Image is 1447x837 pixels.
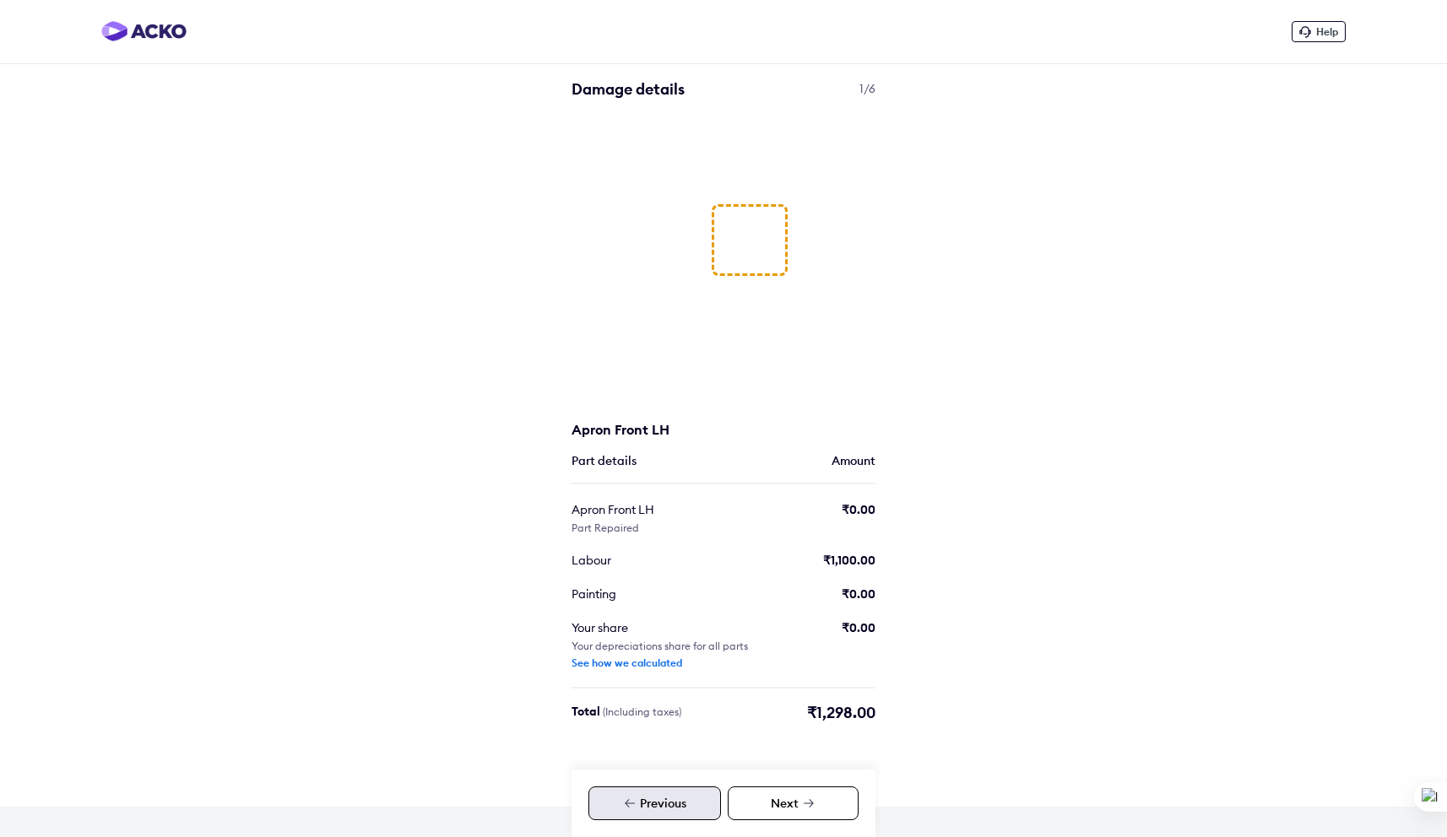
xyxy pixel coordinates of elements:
[572,586,727,602] div: Painting
[101,21,187,41] img: horizontal-gradient.png
[842,501,875,518] div: ₹0.00
[588,786,721,820] div: Previous
[1316,25,1338,38] span: Help
[842,586,875,602] div: ₹0.00
[728,786,859,820] div: Next
[832,452,875,469] div: Amount
[572,521,639,535] div: Part Repaired
[807,703,875,723] div: ₹1,298.00
[572,703,681,723] div: Total
[859,79,875,98] span: 1/6
[572,656,682,670] div: See how we calculated
[572,640,748,653] div: Your depreciations share for all parts
[572,501,727,518] div: Apron Front LH
[572,619,727,636] div: Your share
[603,705,681,718] span: (Including taxes)
[572,452,637,469] div: Part details
[572,552,727,569] div: Labour
[572,420,774,439] div: Apron Front LH
[572,116,669,133] img: image
[572,79,875,100] div: Damage details
[842,619,875,636] div: ₹0.00
[823,552,875,569] div: ₹1,100.00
